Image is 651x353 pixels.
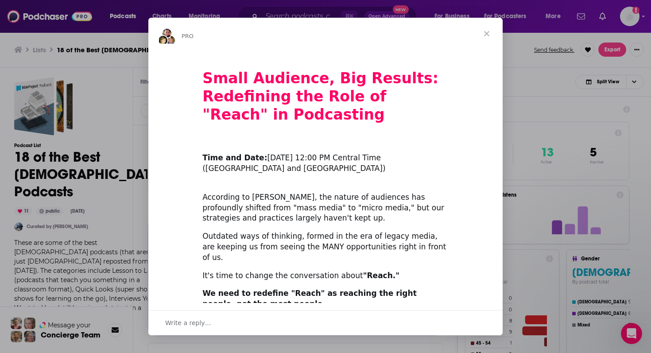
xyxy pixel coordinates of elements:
span: Close [471,18,503,50]
b: Small Audience, Big Results: Redefining the Role of "Reach" in Podcasting [202,70,438,123]
div: According to [PERSON_NAME], the nature of audiences has profoundly shifted from "mass media" to "... [202,182,449,224]
img: Dave avatar [165,35,176,46]
div: It's time to change the conversation about [202,271,449,281]
b: "Reach." [363,271,399,280]
b: We need to redefine "Reach" as reaching the right people, not the most people. [202,289,417,308]
span: Write a reply… [165,317,211,329]
b: Time and Date: [202,153,267,162]
div: Open conversation and reply [148,310,503,335]
div: Outdated ways of thinking, formed in the era of legacy media, are keeping us from seeing the MANY... [202,231,449,263]
span: PRO [182,33,194,39]
img: Barbara avatar [158,35,168,46]
div: ​ [DATE] 12:00 PM Central Time ([GEOGRAPHIC_DATA] and [GEOGRAPHIC_DATA]) [202,143,449,174]
img: Sydney avatar [162,28,172,39]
